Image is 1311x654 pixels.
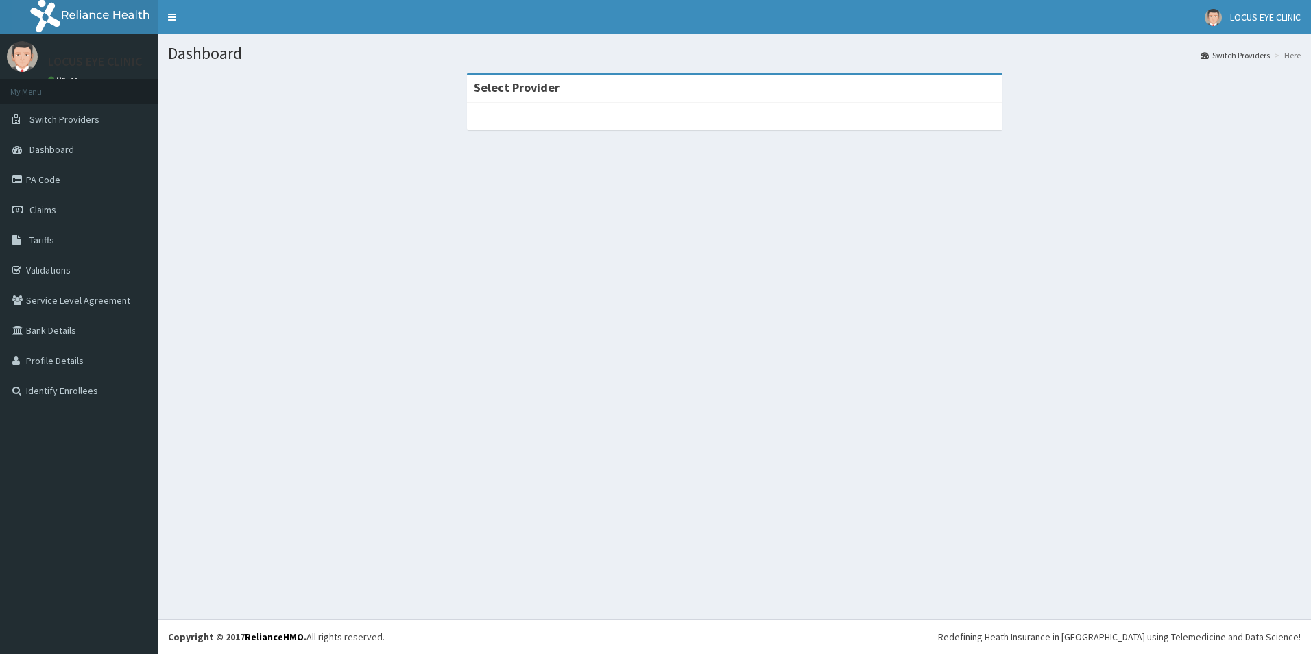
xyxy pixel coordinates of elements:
[938,630,1301,644] div: Redefining Heath Insurance in [GEOGRAPHIC_DATA] using Telemedicine and Data Science!
[168,45,1301,62] h1: Dashboard
[474,80,560,95] strong: Select Provider
[29,143,74,156] span: Dashboard
[1271,49,1301,61] li: Here
[1201,49,1270,61] a: Switch Providers
[29,234,54,246] span: Tariffs
[158,619,1311,654] footer: All rights reserved.
[48,75,81,84] a: Online
[1205,9,1222,26] img: User Image
[7,41,38,72] img: User Image
[245,631,304,643] a: RelianceHMO
[29,113,99,125] span: Switch Providers
[29,204,56,216] span: Claims
[1230,11,1301,23] span: LOCUS EYE CLINIC
[168,631,306,643] strong: Copyright © 2017 .
[48,56,142,68] p: LOCUS EYE CLINIC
